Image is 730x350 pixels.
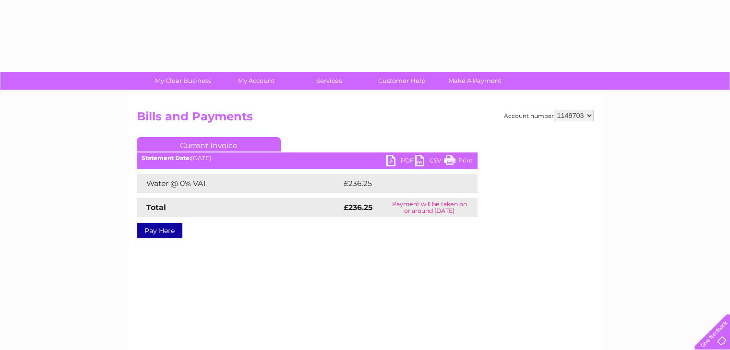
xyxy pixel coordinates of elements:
td: £236.25 [341,174,460,193]
h2: Bills and Payments [137,110,594,128]
a: CSV [415,155,444,169]
a: Pay Here [137,223,182,238]
div: Account number [504,110,594,121]
a: My Clear Business [144,72,223,90]
a: Current Invoice [137,137,281,152]
td: Payment will be taken on or around [DATE] [382,198,478,217]
a: Make A Payment [435,72,515,90]
a: Services [289,72,369,90]
b: Statement Date: [142,154,191,162]
a: Customer Help [362,72,442,90]
td: Water @ 0% VAT [137,174,341,193]
a: My Account [216,72,296,90]
strong: Total [146,203,166,212]
a: Print [444,155,473,169]
div: [DATE] [137,155,478,162]
a: PDF [386,155,415,169]
strong: £236.25 [344,203,372,212]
